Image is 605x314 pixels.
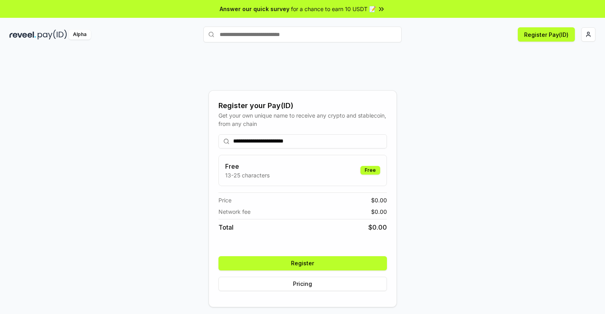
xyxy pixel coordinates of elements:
[360,166,380,175] div: Free
[38,30,67,40] img: pay_id
[291,5,376,13] span: for a chance to earn 10 USDT 📝
[368,223,387,232] span: $ 0.00
[218,256,387,270] button: Register
[218,277,387,291] button: Pricing
[225,162,270,171] h3: Free
[371,196,387,204] span: $ 0.00
[10,30,36,40] img: reveel_dark
[371,207,387,216] span: $ 0.00
[218,111,387,128] div: Get your own unique name to receive any crypto and stablecoin, from any chain
[69,30,91,40] div: Alpha
[218,207,251,216] span: Network fee
[218,196,232,204] span: Price
[225,171,270,179] p: 13-25 characters
[218,100,387,111] div: Register your Pay(ID)
[518,27,575,42] button: Register Pay(ID)
[218,223,234,232] span: Total
[220,5,289,13] span: Answer our quick survey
